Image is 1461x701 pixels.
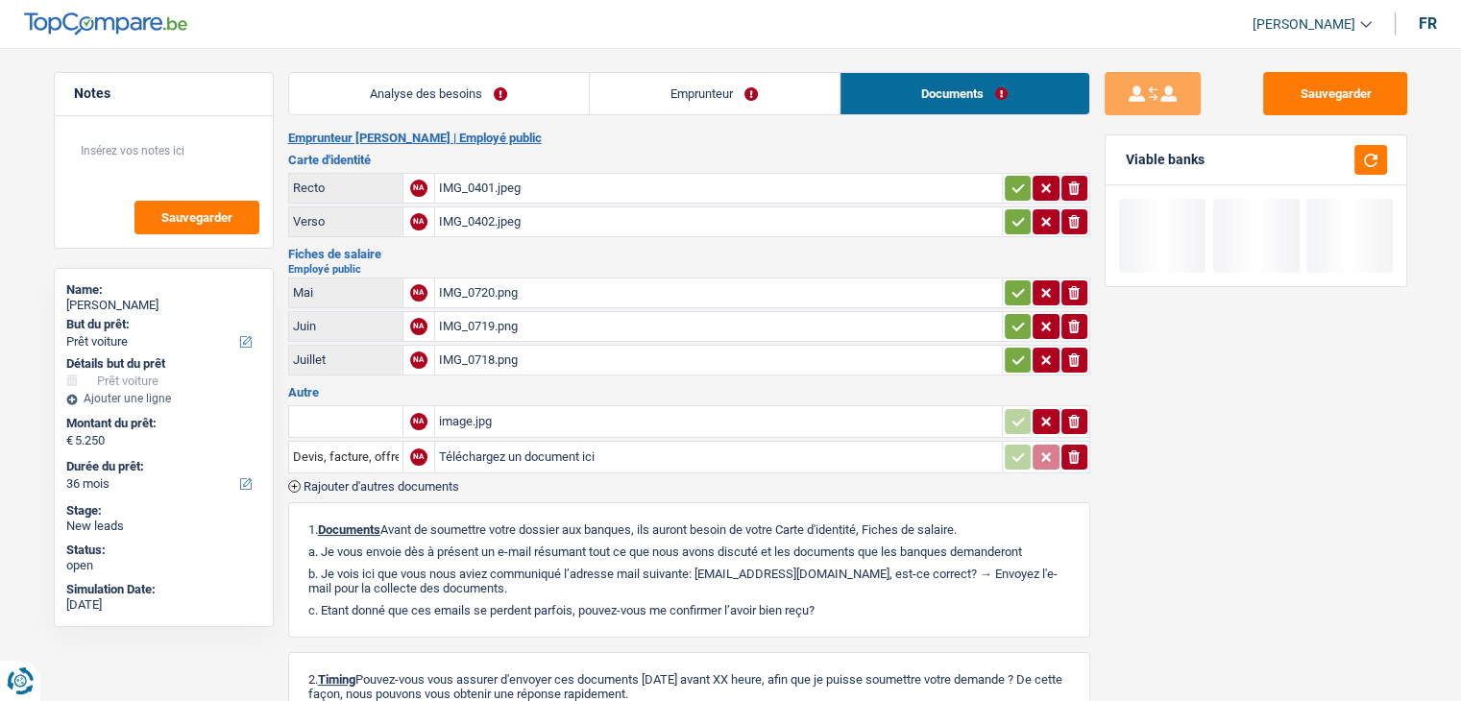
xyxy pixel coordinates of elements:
span: Sauvegarder [161,211,232,224]
div: New leads [66,519,261,534]
div: open [66,558,261,573]
div: IMG_0720.png [439,278,998,307]
div: NA [410,448,427,466]
label: Montant du prêt: [66,416,257,431]
div: Simulation Date: [66,582,261,597]
a: Analyse des besoins [289,73,589,114]
button: Sauvegarder [1263,72,1407,115]
p: 2. Pouvez-vous vous assurer d'envoyer ces documents [DATE] avant XX heure, afin que je puisse sou... [308,672,1070,701]
span: € [66,433,73,448]
h2: Employé public [288,264,1090,275]
span: Rajouter d'autres documents [304,480,459,493]
div: IMG_0401.jpeg [439,174,998,203]
img: TopCompare Logo [24,12,187,36]
div: Ajouter une ligne [66,392,261,405]
h3: Autre [288,386,1090,399]
div: IMG_0402.jpeg [439,207,998,236]
h3: Carte d'identité [288,154,1090,166]
a: [PERSON_NAME] [1237,9,1372,40]
div: IMG_0718.png [439,346,998,375]
button: Sauvegarder [134,201,259,234]
div: Recto [293,181,399,195]
label: But du prêt: [66,317,257,332]
a: Documents [840,73,1089,114]
div: [PERSON_NAME] [66,298,261,313]
label: Durée du prêt: [66,459,257,474]
div: Viable banks [1125,152,1204,168]
div: NA [410,213,427,230]
div: Détails but du prêt [66,356,261,372]
div: NA [410,351,427,369]
h2: Emprunteur [PERSON_NAME] | Employé public [288,131,1090,146]
div: NA [410,413,427,430]
a: Emprunteur [590,73,840,114]
div: Stage: [66,503,261,519]
div: Status: [66,543,261,558]
span: Documents [318,522,380,537]
p: b. Je vois ici que vous nous aviez communiqué l’adresse mail suivante: [EMAIL_ADDRESS][DOMAIN_NA... [308,567,1070,595]
div: Mai [293,285,399,300]
div: image.jpg [439,407,998,436]
div: fr [1419,14,1437,33]
div: Name: [66,282,261,298]
div: Juin [293,319,399,333]
button: Rajouter d'autres documents [288,480,459,493]
div: [DATE] [66,597,261,613]
div: IMG_0719.png [439,312,998,341]
div: NA [410,318,427,335]
span: [PERSON_NAME] [1253,16,1355,33]
h3: Fiches de salaire [288,248,1090,260]
p: c. Etant donné que ces emails se perdent parfois, pouvez-vous me confirmer l’avoir bien reçu? [308,603,1070,617]
span: Timing [318,672,355,687]
div: NA [410,284,427,302]
div: Juillet [293,352,399,367]
div: Verso [293,214,399,229]
div: NA [410,180,427,197]
p: 1. Avant de soumettre votre dossier aux banques, ils auront besoin de votre Carte d'identité, Fic... [308,522,1070,537]
h5: Notes [74,85,254,102]
p: a. Je vous envoie dès à présent un e-mail résumant tout ce que nous avons discuté et les doc... [308,544,1070,559]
